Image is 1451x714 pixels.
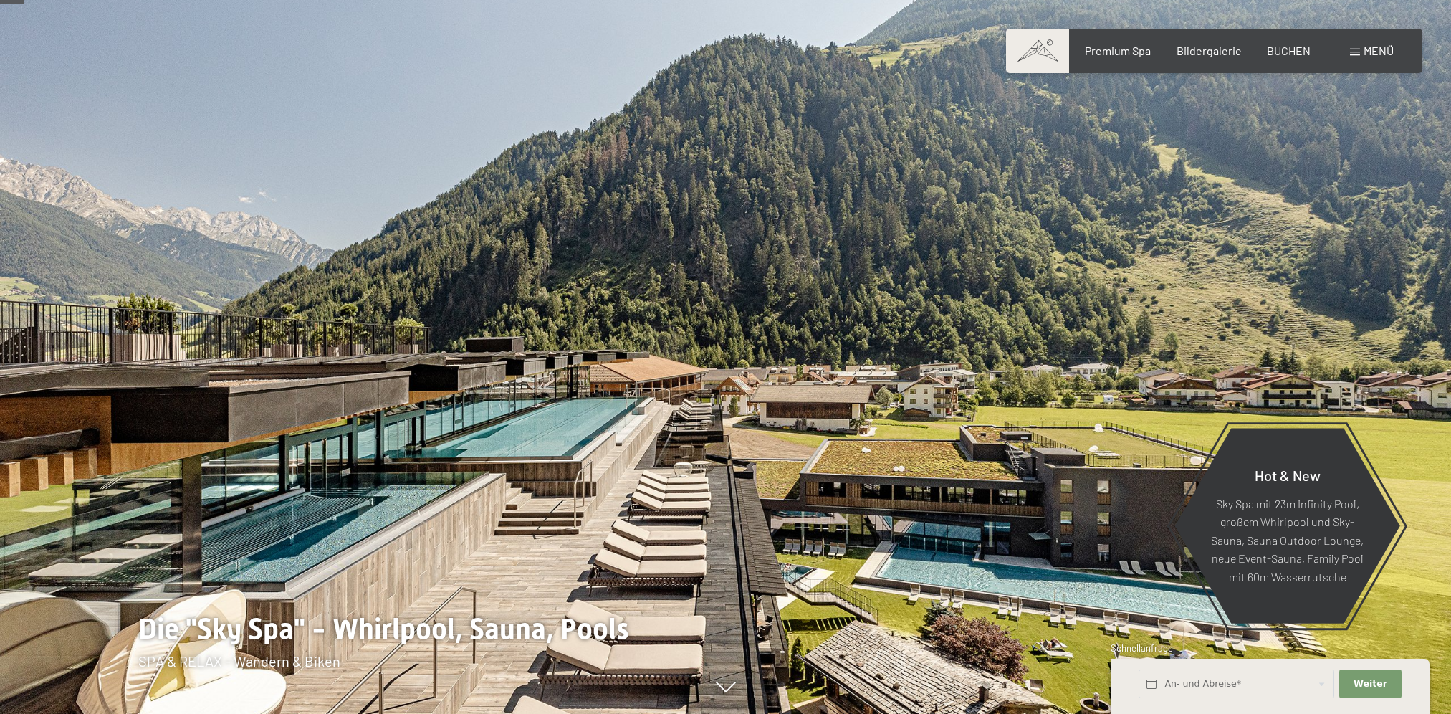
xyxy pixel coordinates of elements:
a: Bildergalerie [1177,44,1242,57]
a: Hot & New Sky Spa mit 23m Infinity Pool, großem Whirlpool und Sky-Sauna, Sauna Outdoor Lounge, ne... [1174,427,1401,624]
a: Premium Spa [1085,44,1151,57]
button: Weiter [1339,670,1401,699]
span: Schnellanfrage [1111,642,1173,654]
span: Weiter [1354,677,1387,690]
span: Menü [1364,44,1394,57]
span: Hot & New [1255,466,1321,483]
p: Sky Spa mit 23m Infinity Pool, großem Whirlpool und Sky-Sauna, Sauna Outdoor Lounge, neue Event-S... [1210,494,1365,586]
a: BUCHEN [1267,44,1311,57]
